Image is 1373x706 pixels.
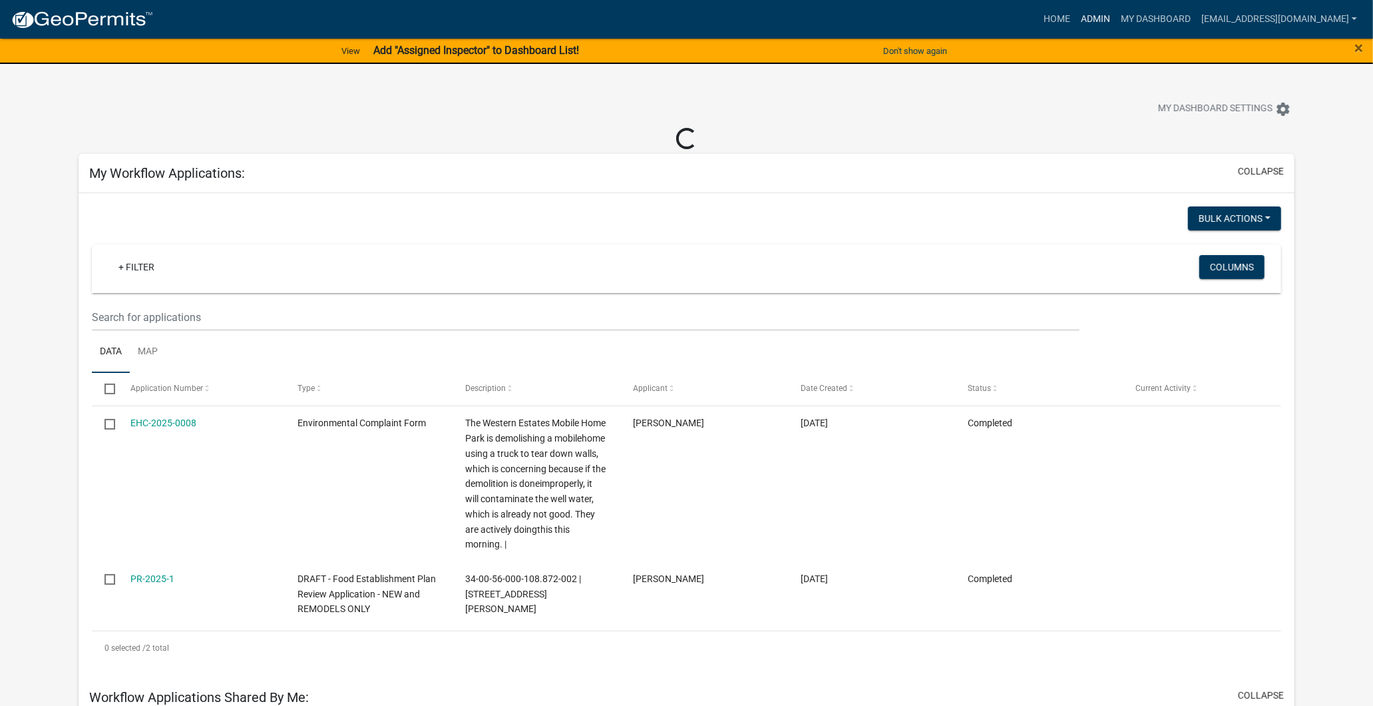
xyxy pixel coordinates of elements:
[373,44,579,57] strong: Add "Assigned Inspector" to Dashboard List!
[92,373,117,405] datatable-header-cell: Select
[1076,7,1115,32] a: Admin
[1354,40,1363,56] button: Close
[620,373,788,405] datatable-header-cell: Applicant
[968,573,1013,584] span: Completed
[1158,101,1273,117] span: My Dashboard Settings
[104,643,146,653] span: 0 selected /
[1238,165,1284,178] button: collapse
[633,384,668,393] span: Applicant
[92,331,130,374] a: Data
[92,304,1079,331] input: Search for applications
[79,193,1294,678] div: collapse
[1038,7,1076,32] a: Home
[453,373,620,405] datatable-header-cell: Description
[801,418,828,428] span: 08/01/2025
[633,418,704,428] span: Drew Cornell
[285,373,453,405] datatable-header-cell: Type
[968,384,992,393] span: Status
[1147,96,1302,122] button: My Dashboard Settingssettings
[465,384,506,393] span: Description
[118,373,286,405] datatable-header-cell: Application Number
[1196,7,1362,32] a: [EMAIL_ADDRESS][DOMAIN_NAME]
[465,573,581,615] span: 34-00-56-000-108.872-002 | 400 N Apperson Way
[1238,689,1284,703] button: collapse
[298,418,427,428] span: Environmental Complaint Form
[968,418,1013,428] span: Completed
[788,373,956,405] datatable-header-cell: Date Created
[956,373,1123,405] datatable-header-cell: Status
[1188,206,1281,230] button: Bulk Actions
[336,40,365,62] a: View
[465,418,606,549] span: The Western Estates Mobile Home Park is demolishing a mobilehome using a truck to tear down walls...
[130,573,174,584] a: PR-2025-1
[1199,255,1265,279] button: Columns
[92,631,1281,665] div: 2 total
[130,384,203,393] span: Application Number
[130,418,196,428] a: EHC-2025-0008
[878,40,952,62] button: Don't show again
[1123,373,1290,405] datatable-header-cell: Current Activity
[130,331,166,374] a: Map
[1136,384,1191,393] span: Current Activity
[298,384,315,393] span: Type
[108,255,165,279] a: + Filter
[801,384,847,393] span: Date Created
[298,573,437,615] span: DRAFT - Food Establishment Plan Review Application - NEW and REMODELS ONLY
[89,165,245,181] h5: My Workflow Applications:
[1275,101,1291,117] i: settings
[89,689,309,705] h5: Workflow Applications Shared By Me:
[1354,39,1363,57] span: ×
[801,573,828,584] span: 01/17/2025
[1115,7,1196,32] a: My Dashboard
[633,573,704,584] span: Drew Cornell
